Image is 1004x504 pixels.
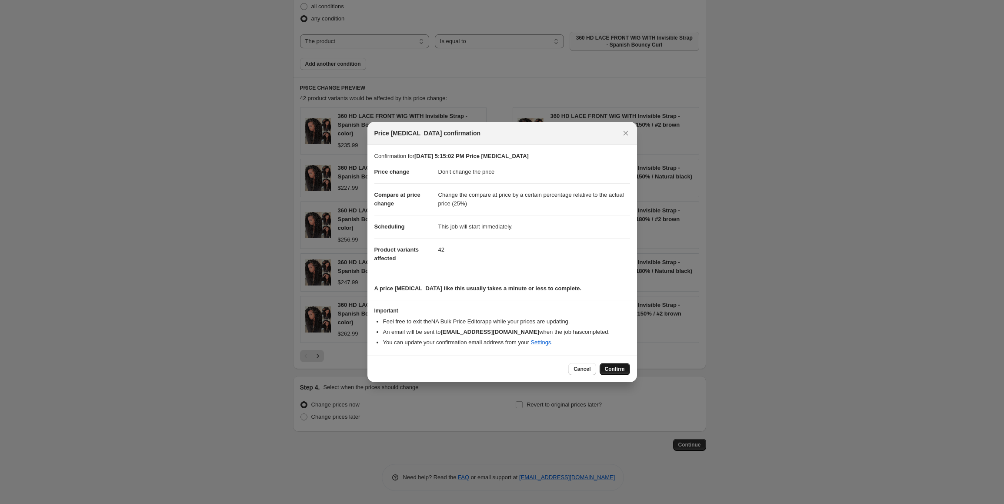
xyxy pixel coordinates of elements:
span: Product variants affected [374,246,419,262]
dd: This job will start immediately. [438,215,630,238]
button: Close [620,127,632,139]
span: Cancel [574,366,590,373]
span: Scheduling [374,223,405,230]
dd: Change the compare at price by a certain percentage relative to the actual price (25%) [438,183,630,215]
li: Feel free to exit the NA Bulk Price Editor app while your prices are updating. [383,317,630,326]
h3: Important [374,307,630,314]
dd: 42 [438,238,630,261]
b: A price [MEDICAL_DATA] like this usually takes a minute or less to complete. [374,285,582,292]
p: Confirmation for [374,152,630,161]
button: Cancel [568,363,596,375]
dd: Don't change the price [438,161,630,183]
b: [EMAIL_ADDRESS][DOMAIN_NAME] [440,329,539,335]
b: [DATE] 5:15:02 PM Price [MEDICAL_DATA] [414,153,529,159]
span: Compare at price change [374,192,420,207]
span: Price [MEDICAL_DATA] confirmation [374,129,481,138]
a: Settings [530,339,551,346]
span: Confirm [605,366,625,373]
li: An email will be sent to when the job has completed . [383,328,630,336]
span: Price change [374,168,410,175]
li: You can update your confirmation email address from your . [383,338,630,347]
button: Confirm [600,363,630,375]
